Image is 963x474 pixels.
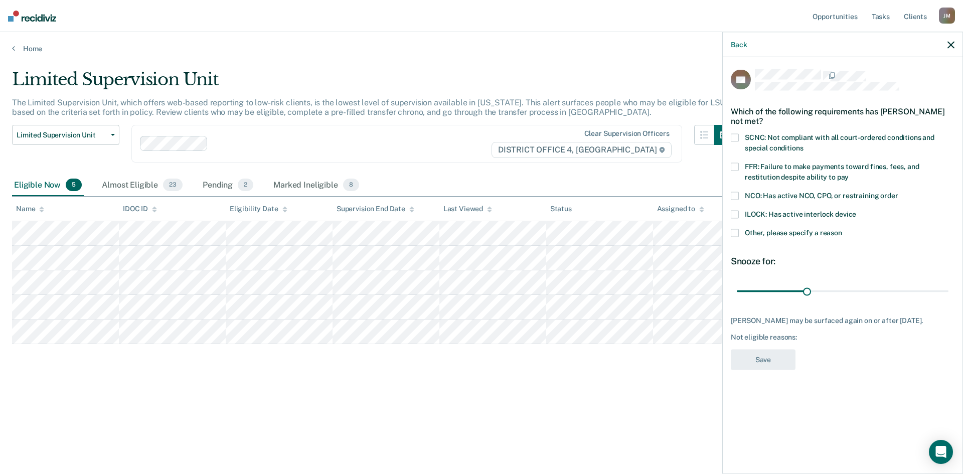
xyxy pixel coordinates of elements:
div: Assigned to [657,205,704,213]
div: Eligibility Date [230,205,287,213]
span: Limited Supervision Unit [17,131,107,139]
div: Status [550,205,572,213]
span: 8 [343,179,359,192]
div: J M [939,8,955,24]
a: Home [12,44,951,53]
div: IDOC ID [123,205,157,213]
div: Supervision End Date [337,205,414,213]
span: ILOCK: Has active interlock device [745,210,856,218]
div: Snooze for: [731,256,954,267]
button: Back [731,40,747,49]
span: DISTRICT OFFICE 4, [GEOGRAPHIC_DATA] [492,142,672,158]
div: Marked Ineligible [271,175,361,197]
div: Almost Eligible [100,175,185,197]
div: Limited Supervision Unit [12,69,734,98]
p: The Limited Supervision Unit, which offers web-based reporting to low-risk clients, is the lowest... [12,98,725,117]
div: Eligible Now [12,175,84,197]
div: Name [16,205,44,213]
div: Open Intercom Messenger [929,440,953,464]
span: Other, please specify a reason [745,229,842,237]
span: NCO: Has active NCO, CPO, or restraining order [745,192,898,200]
img: Recidiviz [8,11,56,22]
div: Clear supervision officers [584,129,670,138]
span: SCNC: Not compliant with all court-ordered conditions and special conditions [745,133,934,152]
div: Last Viewed [443,205,492,213]
div: Pending [201,175,255,197]
div: Which of the following requirements has [PERSON_NAME] not met? [731,98,954,133]
button: Save [731,350,795,370]
span: FFR: Failure to make payments toward fines, fees, and restitution despite ability to pay [745,163,919,181]
div: Not eligible reasons: [731,333,954,342]
span: 2 [238,179,253,192]
span: 23 [163,179,183,192]
div: [PERSON_NAME] may be surfaced again on or after [DATE]. [731,316,954,325]
span: 5 [66,179,82,192]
